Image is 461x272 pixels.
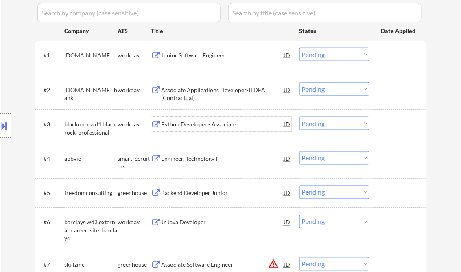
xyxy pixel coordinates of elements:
[65,219,118,243] div: barclays.wd3.external_career_site_barclays
[162,155,284,163] div: Engineer, Technology I
[37,3,221,22] input: Search by company (case sensitive)
[162,219,284,227] div: Jr Java Developer
[299,23,369,38] div: Status
[151,27,292,35] div: Title
[162,51,284,60] div: Junior Software Engineer
[65,27,118,35] div: Company
[65,261,118,269] div: skillzinc
[381,27,417,35] div: Date Applied
[44,261,58,269] div: #7
[162,261,284,269] div: Associate Software Engineer
[162,189,284,197] div: Backend Developer Junior
[228,3,422,22] input: Search by title (case sensitive)
[162,120,284,128] div: Python Developer - Associate
[268,259,280,270] button: warning_amber
[162,86,284,102] div: Associate Applications Developer-ITDEA (Contractual)
[118,261,151,269] div: greenhouse
[284,117,292,131] div: JD
[284,82,292,97] div: JD
[284,48,292,62] div: JD
[284,257,292,272] div: JD
[44,219,58,227] div: #6
[284,151,292,166] div: JD
[118,27,151,35] div: ATS
[118,219,151,227] div: workday
[284,186,292,200] div: JD
[284,215,292,230] div: JD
